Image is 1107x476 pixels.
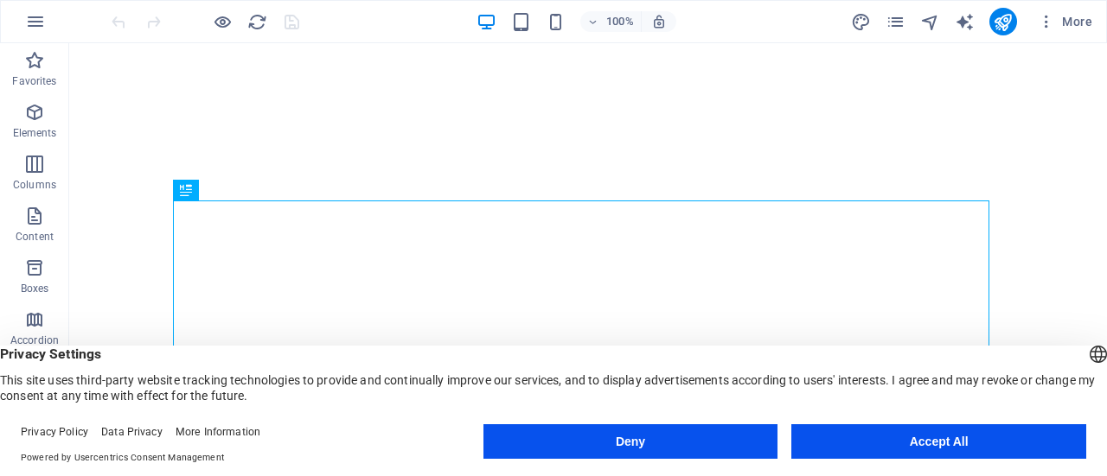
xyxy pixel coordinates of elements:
i: Publish [993,12,1013,32]
h6: 100% [606,11,634,32]
button: reload [246,11,267,32]
p: Accordion [10,333,59,347]
i: Reload page [247,12,267,32]
p: Boxes [21,282,49,295]
button: Click here to leave preview mode and continue editing [212,11,233,32]
i: Design (Ctrl+Alt+Y) [851,12,871,32]
i: Pages (Ctrl+Alt+S) [886,12,905,32]
span: More [1038,13,1092,30]
p: Elements [13,126,57,140]
button: pages [886,11,906,32]
button: design [851,11,872,32]
p: Favorites [12,74,56,88]
button: publish [989,8,1017,35]
p: Columns [13,178,56,192]
p: Content [16,230,54,244]
button: navigator [920,11,941,32]
button: text_generator [955,11,976,32]
i: Navigator [920,12,940,32]
i: On resize automatically adjust zoom level to fit chosen device. [651,14,667,29]
button: 100% [580,11,642,32]
i: AI Writer [955,12,975,32]
button: More [1031,8,1099,35]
